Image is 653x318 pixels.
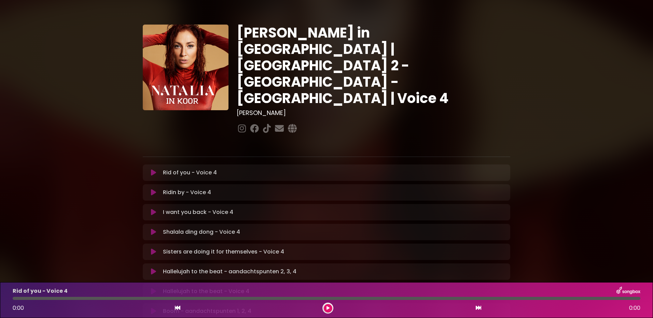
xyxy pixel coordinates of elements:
p: Hallelujah to the beat - aandachtspunten 2, 3, 4 [163,268,296,276]
span: 0:00 [13,304,24,312]
img: YTVS25JmS9CLUqXqkEhs [143,25,228,110]
p: Rid of you - Voice 4 [163,169,217,177]
p: Shalala ding dong - Voice 4 [163,228,240,236]
img: songbox-logo-white.png [616,287,640,295]
p: Ridin by - Voice 4 [163,188,211,197]
span: 0:00 [629,304,640,312]
h3: [PERSON_NAME] [237,109,510,117]
p: I want you back - Voice 4 [163,208,233,216]
p: Sisters are doing it for themselves - Voice 4 [163,248,284,256]
p: Rid of you - Voice 4 [13,287,68,295]
h1: [PERSON_NAME] in [GEOGRAPHIC_DATA] | [GEOGRAPHIC_DATA] 2 - [GEOGRAPHIC_DATA] - [GEOGRAPHIC_DATA] ... [237,25,510,106]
